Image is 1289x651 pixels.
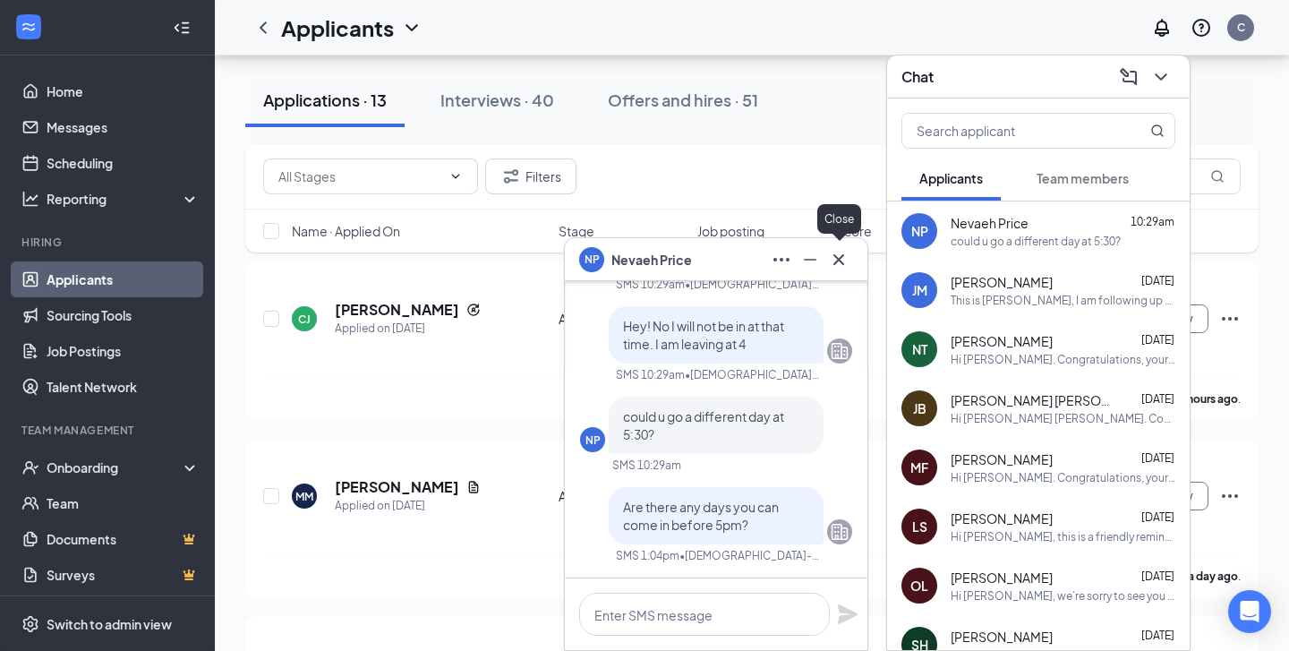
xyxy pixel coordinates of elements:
span: [PERSON_NAME] [951,628,1053,646]
div: JM [912,281,927,299]
span: • [DEMOGRAPHIC_DATA]-fil-A [679,548,820,563]
svg: Reapply [466,303,481,317]
div: Applied on [DATE] [335,497,481,515]
svg: MagnifyingGlass [1210,169,1225,184]
button: Minimize [796,245,824,274]
svg: ChevronDown [448,169,463,184]
div: OL [910,577,928,595]
div: Applicant Review [559,310,687,328]
span: [DATE] [1141,510,1174,524]
div: MM [295,489,313,504]
h5: [PERSON_NAME] [335,477,459,497]
div: could u go a different day at 5:30? [951,234,1121,249]
h5: [PERSON_NAME] [335,300,459,320]
span: Nevaeh Price [611,250,692,270]
span: Name · Applied On [292,222,400,240]
button: ComposeMessage [1114,63,1143,91]
span: Stage [559,222,594,240]
div: Onboarding [47,458,184,476]
span: [PERSON_NAME] [951,510,1053,527]
svg: QuestionInfo [1191,17,1212,39]
input: Search applicant [902,114,1114,148]
span: Job posting [697,222,764,240]
div: Applied on [DATE] [335,320,481,338]
div: JB [913,399,926,417]
span: [DATE] [1141,570,1174,583]
svg: Ellipses [1219,485,1241,507]
div: Team Management [21,423,196,438]
div: Hi [PERSON_NAME]. Congratulations, your onsite interview with [PERSON_NAME] [PERSON_NAME] for Fro... [951,470,1175,485]
svg: Minimize [799,249,821,270]
div: NT [912,340,927,358]
div: Hiring [21,235,196,250]
svg: WorkstreamLogo [20,18,38,36]
span: [DATE] [1141,392,1174,406]
div: CJ [298,312,311,327]
span: Team members [1037,170,1129,186]
span: [DATE] [1141,274,1174,287]
div: SMS 10:29am [616,277,685,292]
div: NP [911,222,928,240]
svg: Settings [21,615,39,633]
div: Open Intercom Messenger [1228,590,1271,633]
div: This is [PERSON_NAME], I am following up on my interview from [DATE]. Any updates you could provi... [951,293,1175,308]
div: Hi [PERSON_NAME]. Congratulations, your onsite interview with [PERSON_NAME] [PERSON_NAME] for Shi... [951,352,1175,367]
div: NP [585,433,601,448]
svg: ChevronDown [1150,66,1172,88]
div: Reporting [47,190,201,208]
span: • [DEMOGRAPHIC_DATA]-fil-A [685,367,820,382]
svg: MagnifyingGlass [1150,124,1165,138]
span: could u go a different day at 5:30? [623,408,784,442]
svg: Collapse [173,19,191,37]
svg: Company [829,521,850,543]
a: SurveysCrown [47,557,200,593]
svg: Ellipses [771,249,792,270]
span: Are there any days you can come in before 5pm? [623,499,779,533]
button: Ellipses [767,245,796,274]
div: Applications · 13 [263,89,387,111]
div: Interviews · 40 [440,89,554,111]
span: [PERSON_NAME] [PERSON_NAME] [951,391,1112,409]
span: [DATE] [1141,333,1174,347]
a: Talent Network [47,369,200,405]
input: All Stages [278,167,441,186]
svg: ChevronDown [401,17,423,39]
h1: Applicants [281,13,394,43]
span: [DATE] [1141,629,1174,642]
div: Switch to admin view [47,615,172,633]
a: Sourcing Tools [47,297,200,333]
svg: Filter [500,166,522,187]
div: C [1237,20,1245,35]
span: 10:29am [1131,215,1174,228]
svg: UserCheck [21,458,39,476]
svg: Analysis [21,190,39,208]
div: MF [910,458,928,476]
div: Hi [PERSON_NAME], this is a friendly reminder. Please select an interview time slot for your Fron... [951,529,1175,544]
div: Hi [PERSON_NAME], we’re sorry to see you go! Your meeting with [DEMOGRAPHIC_DATA]-fil-A for Front... [951,588,1175,604]
a: DocumentsCrown [47,521,200,557]
svg: Cross [828,249,849,270]
span: Hey! No I will not be in at that time. I am leaving at 4 [623,318,784,352]
span: Nevaeh Price [951,214,1029,232]
div: Offers and hires · 51 [608,89,758,111]
b: 19 hours ago [1173,392,1238,406]
div: Close [817,204,861,234]
span: [PERSON_NAME] [951,332,1053,350]
span: [PERSON_NAME] [951,450,1053,468]
span: • [DEMOGRAPHIC_DATA]-fil-A [685,277,820,292]
a: Home [47,73,200,109]
a: Scheduling [47,145,200,181]
div: Hi [PERSON_NAME] [PERSON_NAME]. Congratulations, your onsite interview with [PERSON_NAME] [PERSON... [951,411,1175,426]
span: [PERSON_NAME] [951,273,1053,291]
svg: Notifications [1151,17,1173,39]
svg: Plane [837,604,858,625]
svg: ChevronLeft [252,17,274,39]
b: a day ago [1188,570,1238,583]
div: LS [912,518,927,535]
a: Job Postings [47,333,200,369]
svg: Company [829,340,850,362]
span: [PERSON_NAME] [951,569,1053,587]
div: SMS 10:29am [612,458,681,473]
a: Applicants [47,261,200,297]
